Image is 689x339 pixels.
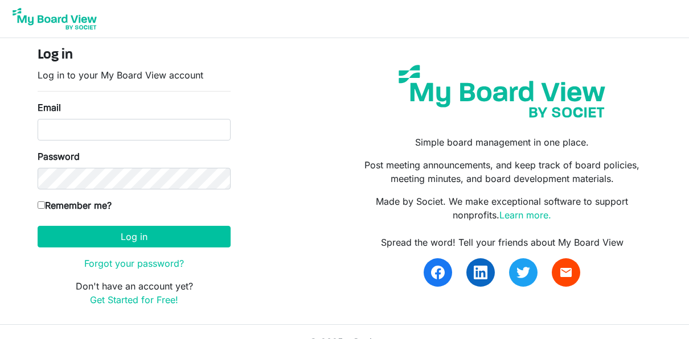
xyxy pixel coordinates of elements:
a: Learn more. [499,209,551,221]
p: Log in to your My Board View account [38,68,231,82]
h4: Log in [38,47,231,64]
a: Get Started for Free! [90,294,178,305]
span: email [559,266,573,279]
input: Remember me? [38,201,45,209]
img: my-board-view-societ.svg [390,56,614,126]
img: My Board View Logo [9,5,100,33]
a: email [552,258,580,287]
img: linkedin.svg [474,266,487,279]
p: Don't have an account yet? [38,279,231,307]
a: Forgot your password? [84,258,184,269]
p: Made by Societ. We make exceptional software to support nonprofits. [353,195,651,222]
button: Log in [38,226,231,247]
img: twitter.svg [516,266,530,279]
img: facebook.svg [431,266,445,279]
div: Spread the word! Tell your friends about My Board View [353,235,651,249]
label: Remember me? [38,199,112,212]
p: Post meeting announcements, and keep track of board policies, meeting minutes, and board developm... [353,158,651,185]
p: Simple board management in one place. [353,135,651,149]
label: Email [38,101,61,114]
label: Password [38,150,80,163]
